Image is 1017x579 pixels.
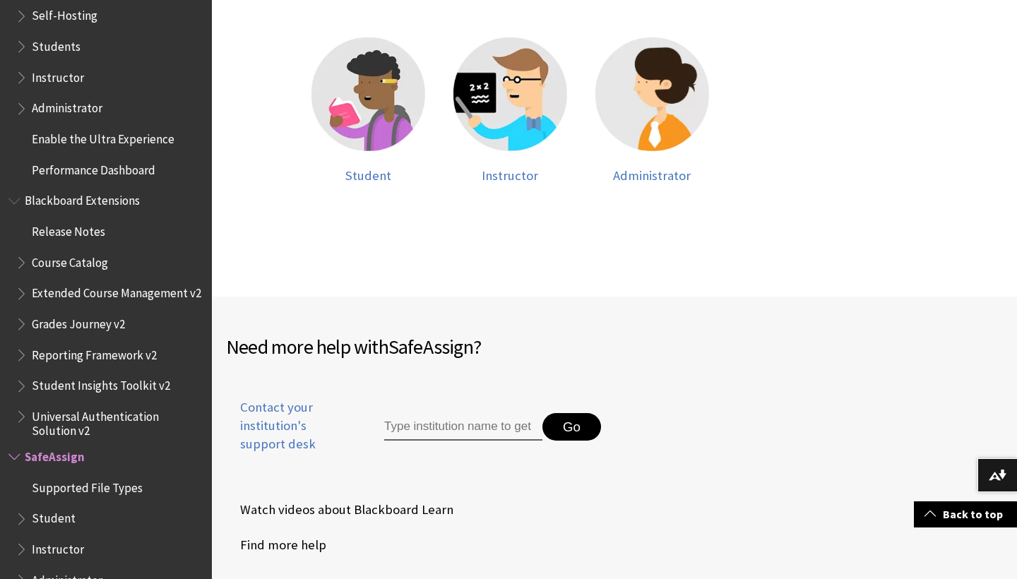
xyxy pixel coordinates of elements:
[311,37,425,184] a: Student help Student
[226,332,614,362] h2: Need more help with ?
[32,312,125,331] span: Grades Journey v2
[388,334,473,359] span: SafeAssign
[542,413,601,441] button: Go
[25,445,85,464] span: SafeAssign
[482,167,538,184] span: Instructor
[226,535,326,556] a: Find more help
[32,405,202,438] span: Universal Authentication Solution v2
[32,97,102,116] span: Administrator
[453,37,567,184] a: Instructor help Instructor
[8,189,203,438] nav: Book outline for Blackboard Extensions
[32,220,105,239] span: Release Notes
[32,537,84,556] span: Instructor
[384,413,542,441] input: Type institution name to get support
[32,374,170,393] span: Student Insights Toolkit v2
[32,282,201,301] span: Extended Course Management v2
[32,158,155,177] span: Performance Dashboard
[32,35,81,54] span: Students
[311,37,425,151] img: Student help
[345,167,391,184] span: Student
[32,476,143,495] span: Supported File Types
[32,507,76,526] span: Student
[613,167,691,184] span: Administrator
[226,398,352,454] span: Contact your institution's support desk
[595,37,709,184] a: Administrator help Administrator
[226,499,453,520] a: Watch videos about Blackboard Learn
[32,4,97,23] span: Self-Hosting
[32,343,157,362] span: Reporting Framework v2
[32,251,108,270] span: Course Catalog
[226,398,352,471] a: Contact your institution's support desk
[595,37,709,151] img: Administrator help
[25,189,140,208] span: Blackboard Extensions
[32,127,174,146] span: Enable the Ultra Experience
[914,501,1017,527] a: Back to top
[32,66,84,85] span: Instructor
[453,37,567,151] img: Instructor help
